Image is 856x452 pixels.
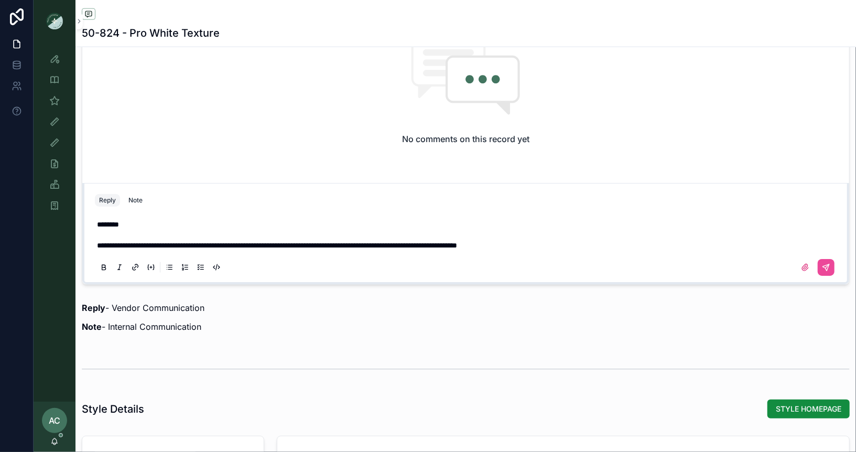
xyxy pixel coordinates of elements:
[128,196,143,205] div: Note
[82,402,144,416] h1: Style Details
[402,133,529,145] h2: No comments on this record yet
[82,320,850,333] p: - Internal Communication
[82,26,220,40] h1: 50-824 - Pro White Texture
[776,404,841,414] span: STYLE HOMEPAGE
[82,321,102,332] strong: Note
[82,303,105,313] strong: Reply
[82,302,850,314] p: - Vendor Communication
[124,194,147,207] button: Note
[34,42,75,229] div: scrollable content
[767,400,850,418] button: STYLE HOMEPAGE
[49,414,60,427] span: AC
[46,13,63,29] img: App logo
[95,194,120,207] button: Reply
